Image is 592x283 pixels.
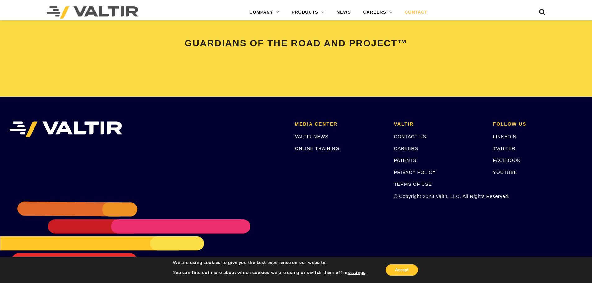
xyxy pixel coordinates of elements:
button: settings [348,270,365,276]
a: CONTACT US [394,134,426,139]
h2: VALTIR [394,121,484,127]
a: PRIVACY POLICY [394,170,436,175]
img: VALTIR [9,121,122,137]
h2: FOLLOW US [493,121,583,127]
a: FACEBOOK [493,157,521,163]
a: LINKEDIN [493,134,516,139]
a: COMPANY [243,6,286,19]
a: PRODUCTS [286,6,331,19]
button: Accept [386,264,418,276]
a: ONLINE TRAINING [295,146,339,151]
span: GUARDIANS OF THE ROAD AND PROJECT™ [185,38,407,48]
a: TERMS OF USE [394,181,432,187]
a: CAREERS [394,146,418,151]
a: NEWS [330,6,357,19]
a: VALTIR NEWS [295,134,328,139]
p: © Copyright 2023 Valtir, LLC. All Rights Reserved. [394,193,484,200]
img: Valtir [47,6,138,19]
h2: MEDIA CENTER [295,121,385,127]
p: You can find out more about which cookies we are using or switch them off in . [173,270,367,276]
p: We are using cookies to give you the best experience on our website. [173,260,367,266]
a: CONTACT [398,6,434,19]
a: YOUTUBE [493,170,517,175]
a: PATENTS [394,157,417,163]
a: TWITTER [493,146,515,151]
a: CAREERS [357,6,399,19]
